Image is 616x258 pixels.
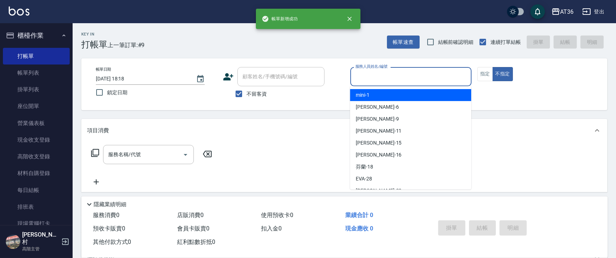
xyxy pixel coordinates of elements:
span: 其他付款方式 0 [93,238,131,245]
button: save [530,4,545,19]
h5: [PERSON_NAME]村 [22,231,59,246]
img: Logo [9,7,29,16]
a: 每日結帳 [3,182,70,199]
h3: 打帳單 [81,39,107,50]
span: 結帳前確認明細 [438,38,474,46]
a: 材料自購登錄 [3,165,70,182]
p: 高階主管 [22,246,59,252]
span: mini -1 [356,91,370,99]
span: 紅利點數折抵 0 [177,238,215,245]
span: EVA -28 [356,175,372,183]
span: 芬蘭 -18 [356,163,373,171]
p: 隱藏業績明細 [94,201,126,208]
span: [PERSON_NAME] -16 [356,151,401,159]
span: 帳單新增成功 [262,15,298,22]
div: AT36 [560,7,574,16]
img: Person [6,234,20,249]
a: 現金收支登錄 [3,132,70,148]
button: 櫃檯作業 [3,26,70,45]
button: close [342,11,358,27]
a: 現場電腦打卡 [3,215,70,232]
a: 帳單列表 [3,64,70,81]
button: AT36 [548,4,576,19]
a: 排班表 [3,199,70,215]
a: 座位開單 [3,98,70,115]
span: [PERSON_NAME] -9 [356,115,399,123]
span: [PERSON_NAME] -15 [356,139,401,147]
label: 帳單日期 [96,67,111,72]
p: 項目消費 [87,127,109,134]
button: Choose date, selected date is 2025-09-09 [192,70,209,88]
span: [PERSON_NAME] -6 [356,103,399,111]
span: 店販消費 0 [177,212,204,219]
button: 不指定 [493,67,513,81]
span: 業績合計 0 [345,212,373,219]
span: 會員卡販賣 0 [177,225,209,232]
button: 帳單速查 [387,36,420,49]
span: 上一筆訂單:#9 [107,41,145,50]
span: 現金應收 0 [345,225,373,232]
span: 服務消費 0 [93,212,119,219]
button: Open [180,149,191,161]
span: [PERSON_NAME] -11 [356,127,401,135]
button: 登出 [579,5,607,18]
span: 預收卡販賣 0 [93,225,125,232]
a: 營業儀表板 [3,115,70,132]
div: 項目消費 [81,119,607,142]
span: 連續打單結帳 [490,38,521,46]
a: 掛單列表 [3,81,70,98]
span: 使用預收卡 0 [261,212,293,219]
span: [PERSON_NAME] -33 [356,187,401,195]
button: 指定 [477,67,493,81]
span: 鎖定日期 [107,89,127,96]
a: 高階收支登錄 [3,148,70,165]
input: YYYY/MM/DD hh:mm [96,73,189,85]
label: 服務人員姓名/編號 [355,64,387,69]
span: 不留客資 [246,90,267,98]
a: 打帳單 [3,48,70,64]
span: 扣入金 0 [261,225,282,232]
h2: Key In [81,32,107,37]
